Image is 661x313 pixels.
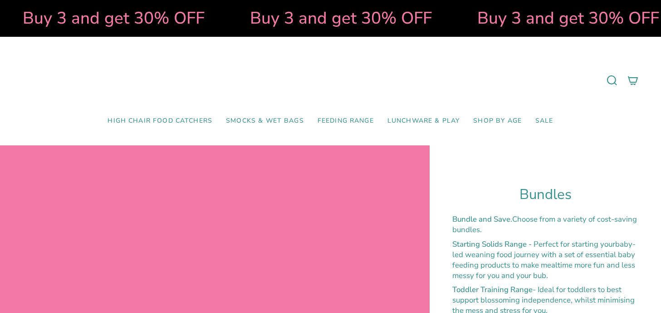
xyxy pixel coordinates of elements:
h1: Bundles [452,186,638,203]
strong: Toddler Training Range [452,284,533,295]
a: Smocks & Wet Bags [219,110,311,132]
a: Mumma’s Little Helpers [252,50,409,110]
strong: Buy 3 and get 30% OFF [20,7,202,30]
span: High Chair Food Catchers [108,117,212,125]
strong: Buy 3 and get 30% OFF [475,7,657,30]
span: baby-led weaning food journey with a set of essential baby feeding products to make mealtime more... [452,239,636,281]
p: - Perfect for starting your [452,239,638,281]
span: Shop by Age [473,117,522,125]
a: High Chair Food Catchers [101,110,219,132]
a: SALE [529,110,560,132]
strong: Bundle and Save. [452,214,512,224]
a: Lunchware & Play [381,110,466,132]
span: Lunchware & Play [387,117,460,125]
strong: Starting Solids Range [452,239,527,249]
span: Smocks & Wet Bags [226,117,304,125]
p: Choose from a variety of cost-saving bundles. [452,214,638,235]
a: Shop by Age [466,110,529,132]
span: SALE [535,117,553,125]
span: Feeding Range [318,117,374,125]
strong: Buy 3 and get 30% OFF [248,7,430,30]
a: Feeding Range [311,110,381,132]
